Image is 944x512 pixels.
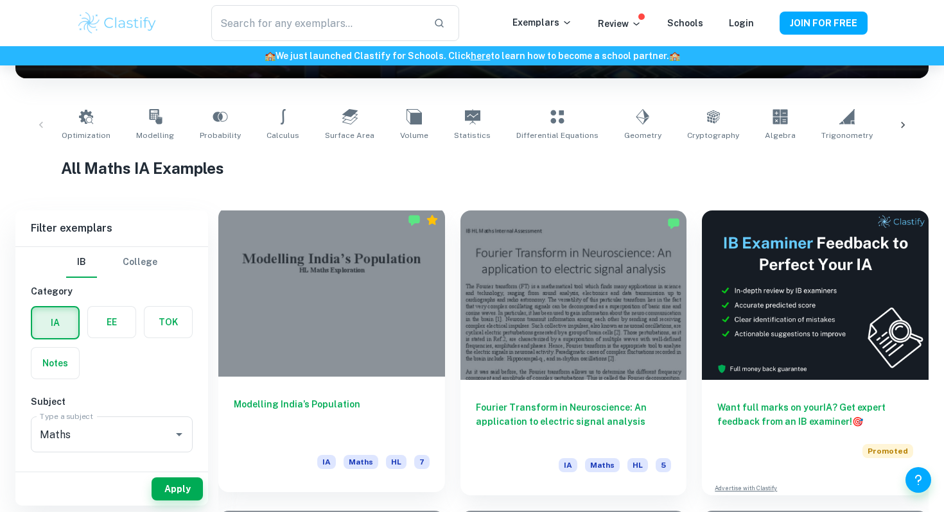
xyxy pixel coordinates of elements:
span: 7 [414,455,430,469]
h6: Modelling India’s Population [234,397,430,439]
a: Advertise with Clastify [715,484,777,493]
h6: Fourier Transform in Neuroscience: An application to electric signal analysis [476,400,672,443]
span: Surface Area [325,130,374,141]
img: Thumbnail [702,210,929,380]
a: here [471,51,491,61]
span: Statistics [454,130,491,141]
button: Open [170,425,188,443]
div: Premium [426,214,439,226]
h6: Category [31,284,193,298]
h1: All Maths IA Examples [61,157,883,180]
span: Maths [344,455,378,469]
button: Apply [152,477,203,500]
span: Maths [585,458,620,472]
span: HL [627,458,648,472]
p: Review [598,17,642,31]
span: Volume [400,130,428,141]
span: HL [386,455,406,469]
span: IA [559,458,577,472]
button: IB [66,247,97,278]
span: Differential Equations [516,130,599,141]
img: Marked [408,214,421,226]
a: Want full marks on yourIA? Get expert feedback from an IB examiner!PromotedAdvertise with Clastify [702,210,929,495]
a: Modelling India’s PopulationIAMathsHL7 [218,210,445,495]
span: IA [317,455,336,469]
label: Type a subject [40,411,93,422]
span: Calculus [267,130,299,141]
button: TOK [144,307,192,337]
div: Filter type choice [66,247,157,278]
span: 🎯 [852,416,863,427]
span: Optimization [62,130,110,141]
span: 5 [656,458,671,472]
a: Schools [667,18,703,28]
input: Search for any exemplars... [211,5,423,41]
span: 🏫 [669,51,680,61]
a: Login [729,18,754,28]
button: Help and Feedback [905,467,931,493]
h6: Filter exemplars [15,210,208,246]
span: Probability [200,130,241,141]
a: Fourier Transform in Neuroscience: An application to electric signal analysisIAMathsHL5 [460,210,687,495]
button: JOIN FOR FREE [780,12,868,35]
button: College [123,247,157,278]
span: Algebra [765,130,796,141]
h6: Subject [31,395,193,409]
span: 🏫 [265,51,275,61]
span: Geometry [624,130,661,141]
button: IA [32,307,78,338]
button: EE [88,307,135,337]
button: Notes [31,348,79,379]
h6: We just launched Clastify for Schools. Click to learn how to become a school partner. [3,49,941,63]
span: Modelling [136,130,174,141]
p: Exemplars [512,15,572,30]
img: Marked [667,217,680,230]
span: Trigonometry [821,130,873,141]
img: Clastify logo [76,10,158,36]
span: Cryptography [687,130,739,141]
span: Promoted [862,444,913,458]
h6: Want full marks on your IA ? Get expert feedback from an IB examiner! [717,400,913,429]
